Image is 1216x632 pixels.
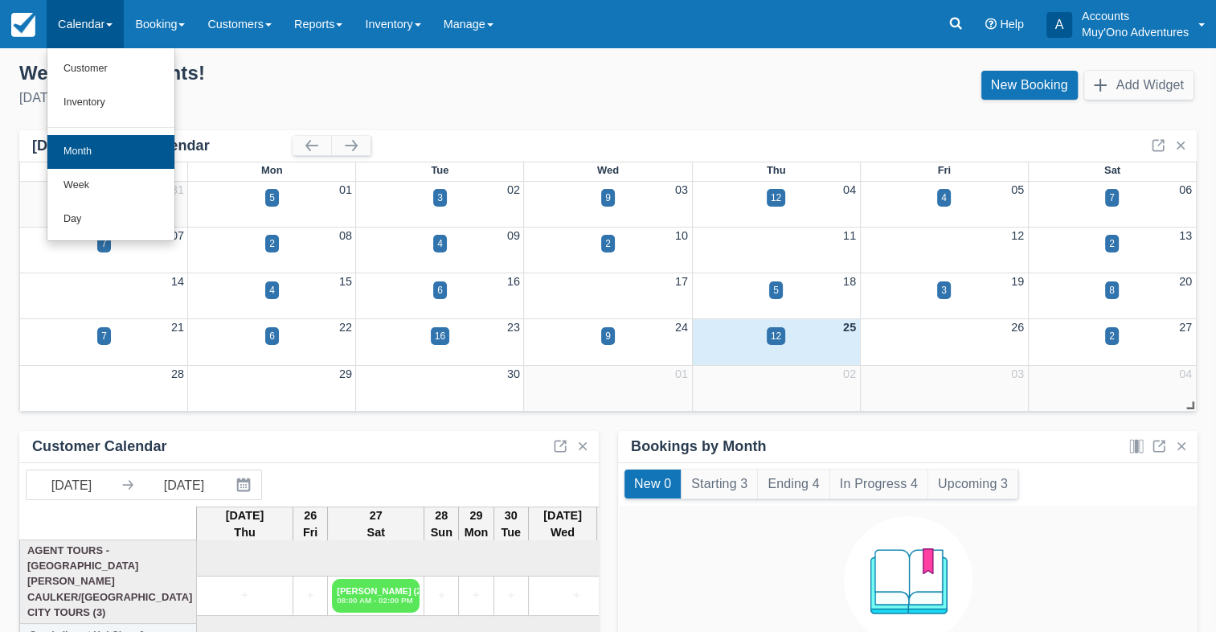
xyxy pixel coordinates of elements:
[843,321,856,334] a: 25
[431,164,448,176] span: Tue
[459,507,493,542] th: 29 Mon
[1179,367,1192,380] a: 04
[1109,283,1115,298] div: 8
[201,587,289,605] a: +
[1104,164,1120,176] span: Sat
[682,470,757,499] button: Starting 3
[337,596,415,605] em: 08:00 AM - 02:00 PM
[261,164,283,176] span: Mon
[675,183,688,196] a: 03
[171,183,184,196] a: 31
[1082,24,1189,40] p: Muy'Ono Adventures
[424,507,459,542] th: 28 Sun
[597,164,619,176] span: Wed
[32,437,167,456] div: Customer Calendar
[1084,71,1193,100] button: Add Widget
[624,470,681,499] button: New 0
[1046,12,1072,38] div: A
[631,437,767,456] div: Bookings by Month
[24,543,193,621] a: Agent Tours - [GEOGRAPHIC_DATA][PERSON_NAME] Caulker/[GEOGRAPHIC_DATA] City Tours (3)
[171,321,184,334] a: 21
[171,275,184,288] a: 14
[32,137,293,155] div: [DATE] Booking Calendar
[1179,183,1192,196] a: 06
[758,470,829,499] button: Ending 4
[507,367,520,380] a: 30
[339,229,352,242] a: 08
[843,367,856,380] a: 02
[339,321,352,334] a: 22
[1179,275,1192,288] a: 20
[269,236,275,251] div: 2
[463,587,489,605] a: +
[47,203,174,236] a: Day
[171,229,184,242] a: 07
[605,191,611,205] div: 9
[437,236,443,251] div: 4
[985,18,997,30] i: Help
[528,507,596,542] th: [DATE] Wed
[1011,275,1024,288] a: 19
[507,183,520,196] a: 02
[675,367,688,380] a: 01
[675,321,688,334] a: 24
[771,329,781,343] div: 12
[981,71,1078,100] a: New Booking
[597,507,669,542] th: 2 Thu
[771,191,781,205] div: 12
[507,275,520,288] a: 16
[47,48,175,241] ul: Calendar
[47,86,174,120] a: Inventory
[843,275,856,288] a: 18
[493,507,528,542] th: 30 Tue
[47,169,174,203] a: Week
[675,229,688,242] a: 10
[1109,236,1115,251] div: 2
[328,507,424,542] th: 27 Sat
[339,275,352,288] a: 15
[1109,191,1115,205] div: 7
[498,587,524,605] a: +
[101,236,107,251] div: 7
[507,321,520,334] a: 23
[843,183,856,196] a: 04
[437,191,443,205] div: 3
[339,367,352,380] a: 29
[937,164,951,176] span: Fri
[269,329,275,343] div: 6
[101,329,107,343] div: 7
[1011,183,1024,196] a: 05
[941,191,947,205] div: 4
[269,283,275,298] div: 4
[19,61,596,85] div: Welcome , Accounts !
[339,183,352,196] a: 01
[11,13,35,37] img: checkfront-main-nav-mini-logo.png
[1109,329,1115,343] div: 2
[435,329,445,343] div: 16
[27,470,117,499] input: Start Date
[675,275,688,288] a: 17
[1011,321,1024,334] a: 26
[171,367,184,380] a: 28
[533,587,620,605] a: +
[229,470,261,499] button: Interact with the calendar and add the check-in date for your trip.
[1000,18,1024,31] span: Help
[1011,367,1024,380] a: 03
[47,135,174,169] a: Month
[428,587,454,605] a: +
[19,88,596,108] div: [DATE]
[605,236,611,251] div: 2
[437,283,443,298] div: 6
[269,191,275,205] div: 5
[843,229,856,242] a: 11
[928,470,1017,499] button: Upcoming 3
[1082,8,1189,24] p: Accounts
[293,507,328,542] th: 26 Fri
[332,579,420,613] a: [PERSON_NAME] (2)08:00 AM - 02:00 PM
[1179,229,1192,242] a: 13
[507,229,520,242] a: 09
[605,329,611,343] div: 9
[297,587,323,605] a: +
[47,52,174,86] a: Customer
[197,507,293,542] th: [DATE] Thu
